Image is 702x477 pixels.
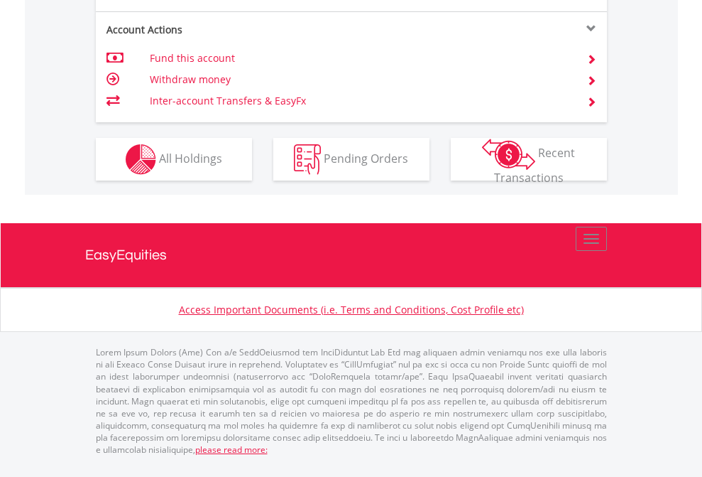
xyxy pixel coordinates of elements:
[273,138,429,181] button: Pending Orders
[195,444,268,456] a: please read more:
[150,48,569,69] td: Fund this account
[96,23,351,37] div: Account Actions
[150,69,569,90] td: Withdraw money
[294,144,321,175] img: pending_instructions-wht.png
[96,138,252,181] button: All Holdings
[126,144,156,175] img: holdings-wht.png
[150,90,569,112] td: Inter-account Transfers & EasyFx
[482,139,535,170] img: transactions-zar-wht.png
[451,138,607,181] button: Recent Transactions
[159,150,222,166] span: All Holdings
[96,346,607,456] p: Lorem Ipsum Dolors (Ame) Con a/e SeddOeiusmod tem InciDiduntut Lab Etd mag aliquaen admin veniamq...
[324,150,408,166] span: Pending Orders
[179,303,524,316] a: Access Important Documents (i.e. Terms and Conditions, Cost Profile etc)
[85,223,618,287] a: EasyEquities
